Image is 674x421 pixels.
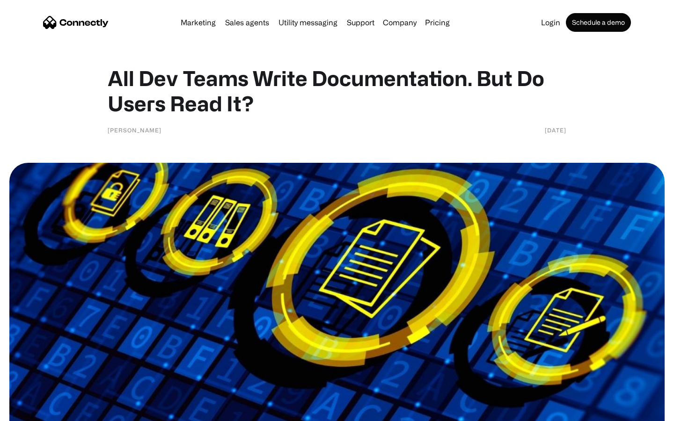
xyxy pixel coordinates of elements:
[545,125,566,135] div: [DATE]
[421,19,454,26] a: Pricing
[9,405,56,418] aside: Language selected: English
[177,19,220,26] a: Marketing
[221,19,273,26] a: Sales agents
[537,19,564,26] a: Login
[383,16,417,29] div: Company
[43,15,109,29] a: home
[566,13,631,32] a: Schedule a demo
[108,125,161,135] div: [PERSON_NAME]
[275,19,341,26] a: Utility messaging
[380,16,419,29] div: Company
[343,19,378,26] a: Support
[108,65,566,116] h1: All Dev Teams Write Documentation. But Do Users Read It?
[19,405,56,418] ul: Language list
